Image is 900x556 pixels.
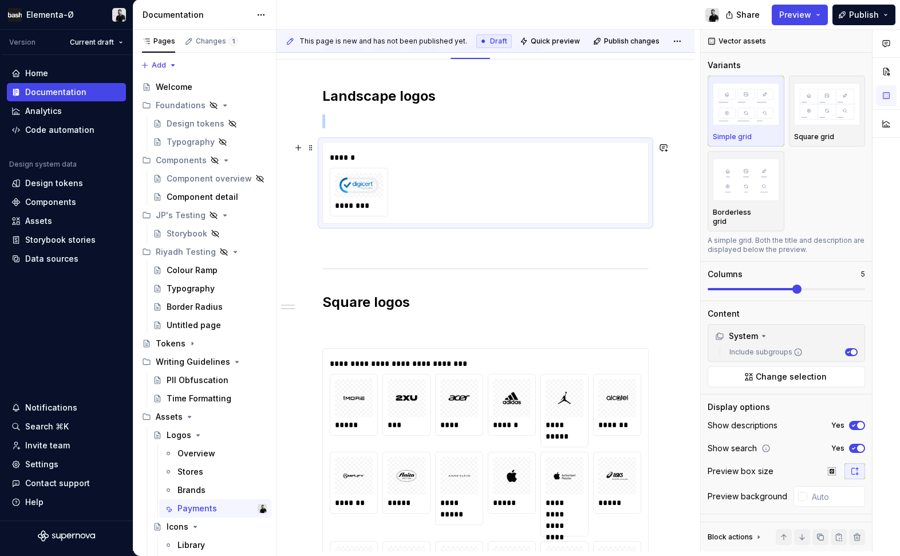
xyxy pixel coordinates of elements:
img: placeholder [794,83,860,125]
span: Share [736,9,760,21]
div: Assets [25,215,52,227]
label: Include subgroups [725,348,803,357]
div: Version [9,38,35,47]
input: Auto [807,486,865,507]
span: Publish changes [604,37,660,46]
img: placeholder [713,159,779,200]
div: Show search [708,443,757,454]
a: Logos [148,426,271,444]
span: 1 [228,37,238,46]
div: JP's Testing [156,210,206,221]
button: Search ⌘K [7,417,126,436]
a: Data sources [7,250,126,268]
label: Yes [831,421,844,430]
img: placeholder [713,83,779,125]
button: Current draft [65,34,128,50]
a: Invite team [7,436,126,455]
p: 5 [861,270,865,279]
img: Riyadh Gordon [112,8,126,22]
a: Design tokens [148,115,271,133]
div: Documentation [143,9,251,21]
a: Documentation [7,83,126,101]
div: Block actions [708,533,753,542]
div: System [715,330,758,342]
div: Foundations [156,100,206,111]
div: Welcome [156,81,192,93]
h2: Landscape logos [322,87,649,105]
div: Logos [167,429,191,441]
p: Borderless grid [713,208,765,226]
div: Payments [177,503,217,514]
a: Typography [148,279,271,298]
a: Untitled page [148,316,271,334]
div: Component detail [167,191,238,203]
div: Overview [177,448,215,459]
button: placeholderSquare grid [789,76,866,147]
div: Stores [177,466,203,478]
svg: Supernova Logo [38,530,95,542]
span: Preview [779,9,811,21]
span: Publish [849,9,879,21]
div: Storybook [167,228,207,239]
a: Component detail [148,188,271,206]
a: Storybook stories [7,231,126,249]
div: Columns [708,269,743,280]
div: Invite team [25,440,70,451]
div: JP's Testing [137,206,271,224]
span: Add [152,61,166,70]
div: Typography [167,136,215,148]
div: Code automation [25,124,94,136]
div: Typography [167,283,215,294]
div: Tokens [156,338,185,349]
div: Writing Guidelines [137,353,271,371]
span: Quick preview [531,37,580,46]
button: Publish [832,5,895,25]
div: Home [25,68,48,79]
a: PaymentsRiyadh Gordon [159,499,271,518]
img: f86023f7-de07-4548-b23e-34af6ab67166.png [8,8,22,22]
div: Search ⌘K [25,421,69,432]
div: Icons [167,521,188,533]
button: Contact support [7,474,126,492]
p: Square grid [794,132,834,141]
button: Add [137,57,180,73]
div: Variants [708,60,741,71]
span: Draft [490,37,507,46]
div: Help [25,496,44,508]
div: Components [137,151,271,169]
button: Help [7,493,126,511]
a: Tokens [137,334,271,353]
img: Riyadh Gordon [705,8,719,22]
div: Preview box size [708,466,773,477]
div: Documentation [25,86,86,98]
a: Typography [148,133,271,151]
button: Change selection [708,366,865,387]
button: Notifications [7,399,126,417]
div: Settings [25,459,58,470]
div: System [710,327,862,345]
a: Assets [7,212,126,230]
div: Analytics [25,105,62,117]
div: Data sources [25,253,78,265]
div: Components [156,155,207,166]
div: Notifications [25,402,77,413]
div: Time Formatting [167,393,231,404]
div: Assets [156,411,183,423]
a: Stores [159,463,271,481]
div: Colour Ramp [167,265,218,276]
p: Simple grid [713,132,752,141]
div: Storybook stories [25,234,96,246]
div: Changes [196,37,238,46]
div: Design system data [9,160,77,169]
img: Riyadh Gordon [258,504,267,513]
a: Overview [159,444,271,463]
a: Home [7,64,126,82]
a: Welcome [137,78,271,96]
div: Elementa-Ø [26,9,74,21]
div: Assets [137,408,271,426]
button: placeholderBorderless grid [708,151,784,231]
div: Component overview [167,173,252,184]
div: Content [708,308,740,320]
button: Preview [772,5,828,25]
